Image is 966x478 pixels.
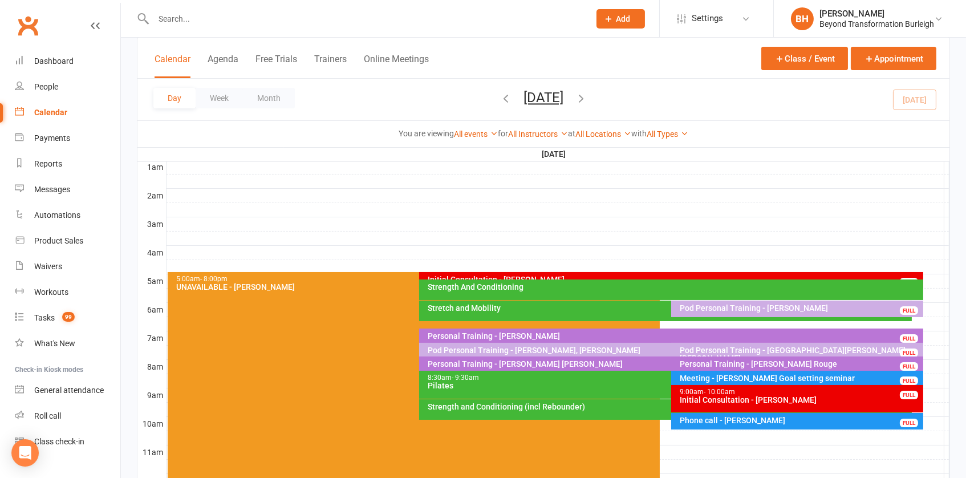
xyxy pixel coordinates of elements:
[150,11,582,27] input: Search...
[761,47,848,70] button: Class / Event
[679,396,921,404] div: Initial Consultation - [PERSON_NAME]
[176,283,657,291] div: UNAVAILABLE - [PERSON_NAME]
[176,276,657,283] div: 5:00am
[15,177,120,202] a: Messages
[851,47,936,70] button: Appointment
[900,278,918,286] div: FULL
[34,185,70,194] div: Messages
[15,228,120,254] a: Product Sales
[34,287,68,297] div: Workouts
[137,245,166,260] th: 4am
[427,374,909,382] div: 8:30am
[137,217,166,231] th: 3am
[14,11,42,40] a: Clubworx
[900,349,918,357] div: FULL
[523,90,563,106] button: [DATE]
[34,437,84,446] div: Class check-in
[15,305,120,331] a: Tasks 99
[15,151,120,177] a: Reports
[34,236,83,245] div: Product Sales
[255,54,297,78] button: Free Trials
[704,388,735,396] span: - 10:00am
[166,147,944,161] th: [DATE]
[200,275,228,283] span: - 8:00pm
[34,210,80,220] div: Automations
[364,54,429,78] button: Online Meetings
[791,7,814,30] div: BH
[15,48,120,74] a: Dashboard
[137,302,166,317] th: 6am
[137,160,166,174] th: 1am
[15,254,120,279] a: Waivers
[454,129,498,139] a: All events
[137,188,166,202] th: 2am
[34,56,74,66] div: Dashboard
[137,388,166,402] th: 9am
[900,306,918,315] div: FULL
[900,391,918,399] div: FULL
[15,74,120,100] a: People
[452,374,479,382] span: - 9:30am
[631,129,647,138] strong: with
[62,312,75,322] span: 99
[427,283,920,291] div: Strength And Conditioning
[819,19,934,29] div: Beyond Transformation Burleigh
[137,331,166,345] th: 7am
[427,346,909,354] div: Pod Personal Training - [PERSON_NAME], [PERSON_NAME]
[34,159,62,168] div: Reports
[243,88,295,108] button: Month
[647,129,688,139] a: All Types
[427,403,909,411] div: Strength and Conditioning (incl Rebounder)
[34,339,75,348] div: What's New
[679,360,921,368] div: Personal Training - [PERSON_NAME] Rouge
[137,274,166,288] th: 5am
[508,129,568,139] a: All Instructors
[15,279,120,305] a: Workouts
[15,100,120,125] a: Calendar
[196,88,243,108] button: Week
[679,416,921,424] div: Phone call - [PERSON_NAME]
[34,411,61,420] div: Roll call
[427,304,909,312] div: Stretch and Mobility
[153,88,196,108] button: Day
[679,388,921,396] div: 9:00am
[15,125,120,151] a: Payments
[137,359,166,374] th: 8am
[399,129,454,138] strong: You are viewing
[692,6,723,31] span: Settings
[900,334,918,343] div: FULL
[679,304,921,312] div: Pod Personal Training - [PERSON_NAME]
[34,386,104,395] div: General attendance
[427,276,920,283] div: Initial Consultation - [PERSON_NAME]
[498,129,508,138] strong: for
[427,382,909,390] div: Pilates
[679,374,921,382] div: Meeting - [PERSON_NAME] Goal setting seminar
[137,416,166,431] th: 10am
[427,332,920,340] div: Personal Training - [PERSON_NAME]
[15,403,120,429] a: Roll call
[34,133,70,143] div: Payments
[900,362,918,371] div: FULL
[15,429,120,455] a: Class kiosk mode
[34,82,58,91] div: People
[11,439,39,467] div: Open Intercom Messenger
[137,445,166,459] th: 11am
[314,54,347,78] button: Trainers
[427,360,909,368] div: Personal Training - [PERSON_NAME] [PERSON_NAME]
[596,9,645,29] button: Add
[616,14,631,23] span: Add
[568,129,575,138] strong: at
[155,54,190,78] button: Calendar
[900,376,918,385] div: FULL
[15,378,120,403] a: General attendance kiosk mode
[34,313,55,322] div: Tasks
[819,9,934,19] div: [PERSON_NAME]
[575,129,631,139] a: All Locations
[679,346,921,362] div: Pod Personal Training - [GEOGRAPHIC_DATA][PERSON_NAME], [PERSON_NAME]...
[208,54,238,78] button: Agenda
[15,202,120,228] a: Automations
[900,419,918,427] div: FULL
[34,262,62,271] div: Waivers
[15,331,120,357] a: What's New
[34,108,67,117] div: Calendar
